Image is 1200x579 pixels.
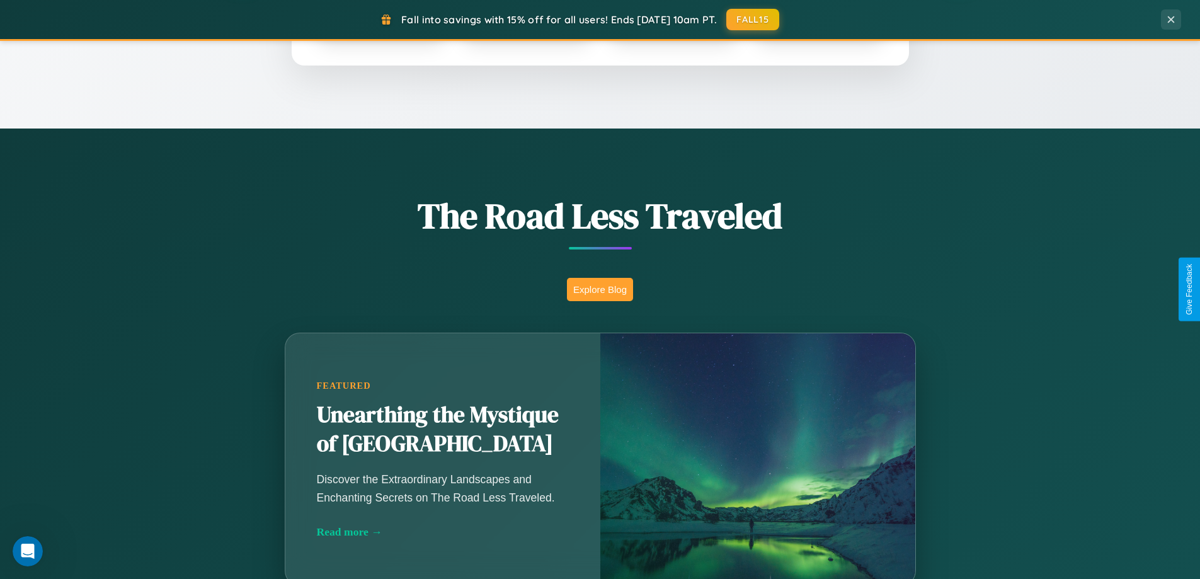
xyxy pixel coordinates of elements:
button: FALL15 [726,9,779,30]
h1: The Road Less Traveled [222,192,978,240]
div: Featured [317,381,569,391]
iframe: Intercom live chat [13,536,43,566]
p: Discover the Extraordinary Landscapes and Enchanting Secrets on The Road Less Traveled. [317,471,569,506]
span: Fall into savings with 15% off for all users! Ends [DATE] 10am PT. [401,13,717,26]
h2: Unearthing the Mystique of [GEOGRAPHIC_DATA] [317,401,569,459]
div: Give Feedback [1185,264,1194,315]
div: Read more → [317,525,569,539]
button: Explore Blog [567,278,633,301]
